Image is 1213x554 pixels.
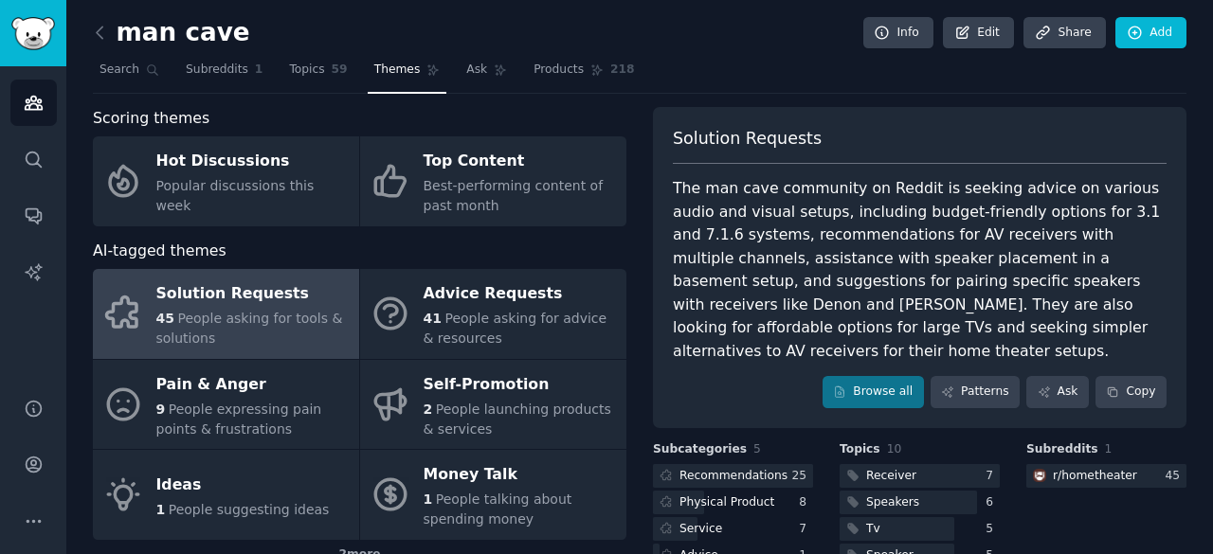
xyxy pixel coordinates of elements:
[610,62,635,79] span: 218
[653,517,813,541] a: Service7
[424,311,442,326] span: 41
[679,521,722,538] div: Service
[255,62,263,79] span: 1
[840,464,1000,488] a: Receiver7
[282,55,353,94] a: Topics59
[424,491,433,507] span: 1
[986,521,1000,538] div: 5
[534,62,584,79] span: Products
[156,147,350,177] div: Hot Discussions
[866,494,919,511] div: Speakers
[156,402,322,437] span: People expressing pain points & frustrations
[93,269,359,359] a: Solution Requests45People asking for tools & solutions
[93,18,250,48] h2: man cave
[866,468,916,485] div: Receiver
[156,279,350,310] div: Solution Requests
[986,494,1000,511] div: 6
[840,491,1000,514] a: Speakers6
[1053,468,1137,485] div: r/ hometheater
[424,402,433,417] span: 2
[466,62,487,79] span: Ask
[1026,464,1186,488] a: hometheaterr/hometheater45
[332,62,348,79] span: 59
[156,178,315,213] span: Popular discussions this week
[93,240,226,263] span: AI-tagged themes
[93,136,359,226] a: Hot DiscussionsPopular discussions this week
[93,450,359,540] a: Ideas1People suggesting ideas
[1105,442,1113,456] span: 1
[179,55,269,94] a: Subreddits1
[673,177,1167,363] div: The man cave community on Reddit is seeking advice on various audio and visual setups, including ...
[156,311,343,346] span: People asking for tools & solutions
[931,376,1020,408] a: Patterns
[866,521,880,538] div: Tv
[424,402,611,437] span: People launching products & services
[679,468,788,485] div: Recommendations
[653,491,813,514] a: Physical Product8
[368,55,447,94] a: Themes
[840,441,880,458] span: Topics
[360,136,626,226] a: Top ContentBest-performing content of past month
[673,127,822,151] span: Solution Requests
[424,178,604,213] span: Best-performing content of past month
[11,17,55,50] img: GummySearch logo
[1023,17,1105,49] a: Share
[169,502,330,517] span: People suggesting ideas
[863,17,933,49] a: Info
[424,147,617,177] div: Top Content
[753,442,761,456] span: 5
[986,468,1000,485] div: 7
[93,360,359,450] a: Pain & Anger9People expressing pain points & frustrations
[943,17,1014,49] a: Edit
[799,521,813,538] div: 7
[791,468,813,485] div: 25
[823,376,924,408] a: Browse all
[93,55,166,94] a: Search
[799,494,813,511] div: 8
[424,311,607,346] span: People asking for advice & resources
[653,464,813,488] a: Recommendations25
[360,450,626,540] a: Money Talk1People talking about spending money
[156,470,330,500] div: Ideas
[424,369,617,400] div: Self-Promotion
[840,517,1000,541] a: Tv5
[156,402,166,417] span: 9
[1115,17,1186,49] a: Add
[1026,376,1089,408] a: Ask
[424,491,572,527] span: People talking about spending money
[527,55,641,94] a: Products218
[887,442,902,456] span: 10
[424,279,617,310] div: Advice Requests
[653,441,747,458] span: Subcategories
[186,62,248,79] span: Subreddits
[1033,469,1046,482] img: hometheater
[374,62,421,79] span: Themes
[100,62,139,79] span: Search
[289,62,324,79] span: Topics
[360,360,626,450] a: Self-Promotion2People launching products & services
[156,311,174,326] span: 45
[93,107,209,131] span: Scoring themes
[1165,468,1186,485] div: 45
[156,369,350,400] div: Pain & Anger
[360,269,626,359] a: Advice Requests41People asking for advice & resources
[679,494,774,511] div: Physical Product
[460,55,514,94] a: Ask
[424,460,617,491] div: Money Talk
[156,502,166,517] span: 1
[1095,376,1167,408] button: Copy
[1026,441,1098,458] span: Subreddits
